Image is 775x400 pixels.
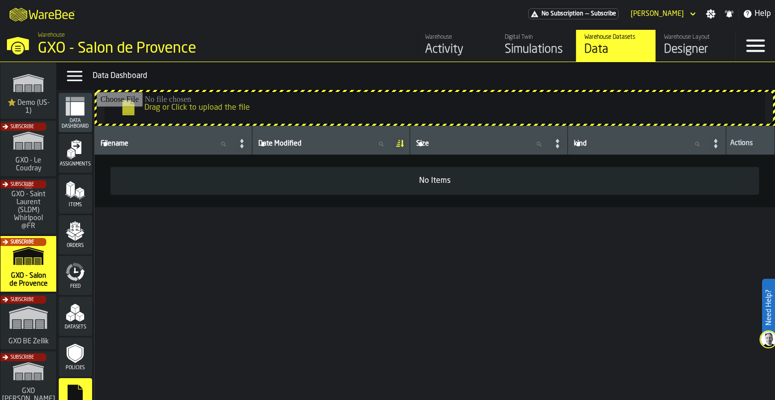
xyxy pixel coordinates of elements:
label: button-toggle-Data Menu [61,66,89,86]
li: menu Data Dashboard [59,93,92,133]
input: label [414,138,550,151]
span: Help [755,8,771,20]
span: Subscribe [10,355,34,360]
li: menu Feed [59,256,92,296]
a: link-to-/wh/i/941b0050-7120-47ef-945b-2076dd0d093c/simulations [496,30,576,62]
div: Menu Subscription [528,8,619,19]
span: ⭐ Demo (US-1) [4,99,52,115]
span: label [101,140,128,148]
a: link-to-/wh/i/a82c246d-7aa6-41b3-9d69-3ecc1df984f2/simulations [0,178,56,236]
span: — [585,10,589,17]
a: link-to-/wh/i/103622fe-4b04-4da1-b95f-2619b9c959cc/simulations [0,63,56,121]
span: Warehouse [38,32,65,39]
label: Need Help? [763,280,774,335]
div: Warehouse Datasets [584,34,648,41]
div: Digital Twin [505,34,568,41]
span: No Subscription [542,10,583,17]
input: label [256,138,392,151]
span: label [258,140,302,148]
div: Designer [664,42,727,58]
label: button-toggle-Menu [736,30,775,62]
li: menu Policies [59,337,92,377]
span: Subscribe [10,182,34,187]
a: link-to-/wh/i/941b0050-7120-47ef-945b-2076dd0d093c/feed/ [417,30,496,62]
div: GXO - Salon de Provence [38,40,307,58]
li: menu Orders [59,215,92,255]
span: Policies [59,365,92,371]
span: Items [59,202,92,208]
span: Data Dashboard [59,118,92,129]
a: link-to-/wh/i/941b0050-7120-47ef-945b-2076dd0d093c/data [576,30,656,62]
div: DropdownMenuValue-Sandra Alonso [627,8,698,20]
div: Simulations [505,42,568,58]
input: label [572,138,707,151]
div: DropdownMenuValue-Sandra Alonso [631,10,684,18]
div: Warehouse Layout [664,34,727,41]
span: Subscribe [591,10,616,17]
div: Actions [730,139,771,149]
label: button-toggle-Help [739,8,775,20]
span: label [416,140,429,148]
a: link-to-/wh/i/efd9e906-5eb9-41af-aac9-d3e075764b8d/simulations [0,121,56,178]
input: label [99,138,234,151]
span: Feed [59,284,92,289]
a: link-to-/wh/i/5fa160b1-7992-442a-9057-4226e3d2ae6d/simulations [0,294,56,351]
li: menu Items [59,174,92,214]
label: button-toggle-Settings [702,9,720,19]
div: No Items [118,175,751,187]
li: menu Datasets [59,297,92,336]
a: link-to-/wh/i/941b0050-7120-47ef-945b-2076dd0d093c/designer [656,30,735,62]
div: Warehouse [425,34,488,41]
span: Datasets [59,324,92,330]
div: Activity [425,42,488,58]
li: menu Assignments [59,134,92,173]
label: button-toggle-Notifications [720,9,738,19]
div: Data Dashboard [93,70,771,82]
div: Data [584,42,648,58]
a: link-to-/wh/i/941b0050-7120-47ef-945b-2076dd0d093c/pricing/ [528,8,619,19]
a: link-to-/wh/i/941b0050-7120-47ef-945b-2076dd0d093c/simulations [0,236,56,294]
input: Drag or Click to upload the file [97,92,773,124]
span: label [574,140,587,148]
span: Subscribe [10,297,34,303]
span: Orders [59,243,92,248]
span: Subscribe [10,124,34,130]
span: Assignments [59,161,92,167]
span: Subscribe [10,240,34,245]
